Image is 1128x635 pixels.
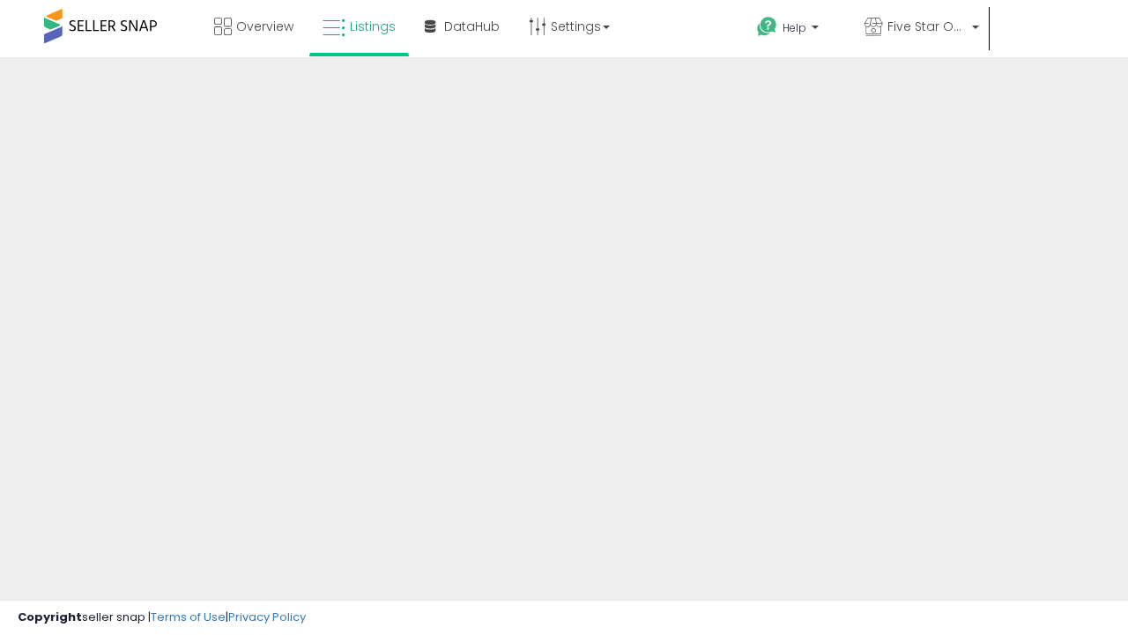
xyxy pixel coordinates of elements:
a: Terms of Use [151,609,226,625]
span: DataHub [444,18,500,35]
div: seller snap | | [18,609,306,626]
a: Help [743,3,849,57]
a: Privacy Policy [228,609,306,625]
strong: Copyright [18,609,82,625]
span: Overview [236,18,293,35]
span: Five Star Outlet Store [887,18,967,35]
span: Listings [350,18,396,35]
span: Help [783,20,806,35]
i: Get Help [756,16,778,38]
